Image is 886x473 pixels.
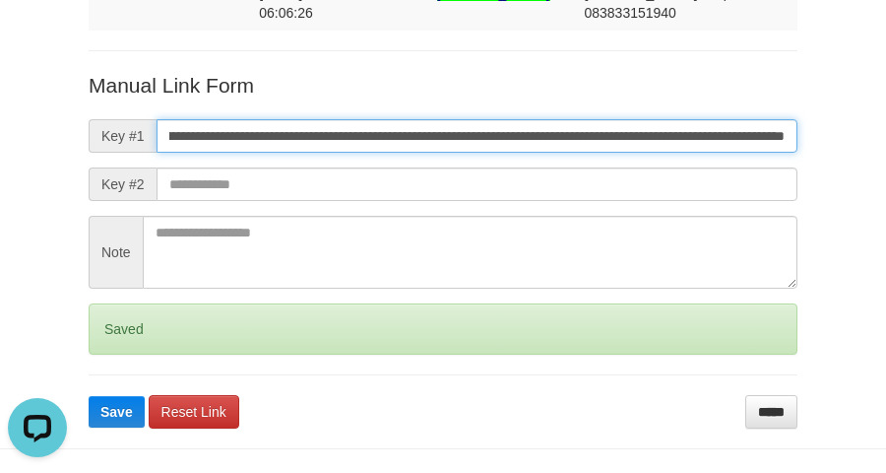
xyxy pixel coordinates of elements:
span: Save [100,404,133,420]
span: Key #2 [89,168,157,201]
button: Open LiveChat chat widget [8,8,67,67]
button: Save [89,396,145,428]
span: Reset Link [161,404,226,420]
span: Copy 083833151940 to clipboard [584,5,675,21]
div: Saved [89,304,797,355]
span: Note [89,216,143,289]
p: Manual Link Form [89,71,797,100]
span: Key #1 [89,119,157,153]
a: Reset Link [149,395,239,429]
